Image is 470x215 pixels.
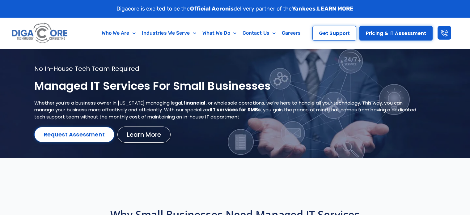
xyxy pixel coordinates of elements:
a: Request Assessment [34,127,115,142]
img: Digacore logo 1 [10,21,70,46]
p: No in-house tech team required [34,65,420,73]
span: Get Support [319,31,350,36]
span: Pricing & IT Assessment [366,31,426,36]
h1: Managed IT services for small businesses [34,79,420,93]
a: Industries We Serve [139,26,199,40]
a: financial [183,100,206,106]
strong: Official Acronis [190,5,234,12]
a: Pricing & IT Assessment [359,26,433,41]
a: LEARN MORE [317,5,354,12]
p: Digacore is excited to be the delivery partner of the . [116,5,354,13]
a: Learn More [117,127,171,143]
span: Learn More [127,131,161,138]
nav: Menu [94,26,308,40]
p: Whether you’re a business owner in [US_STATE] managing legal, , or wholesale operations, we’re he... [34,100,420,121]
a: Contact Us [239,26,279,40]
a: Who We Are [99,26,139,40]
a: Get Support [312,26,356,41]
strong: Yankees [292,5,316,12]
strong: IT services for SMBs [211,106,261,113]
a: What We Do [199,26,239,40]
a: Careers [279,26,304,40]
